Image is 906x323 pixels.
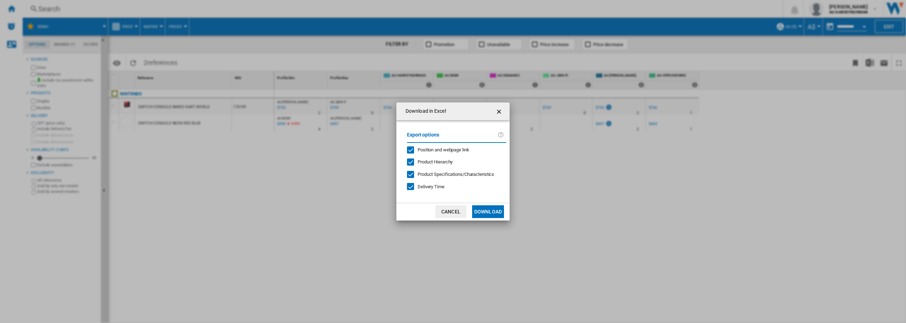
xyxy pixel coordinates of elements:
[418,171,494,178] div: Only applies to Category View
[418,184,445,189] span: Delivery Time
[418,172,494,177] span: Product Specifications/Characteristics
[495,107,504,116] ng-md-icon: getI18NText('BUTTONS.CLOSE_DIALOG')
[418,159,453,165] span: Product Hierarchy
[407,183,506,190] md-checkbox: Delivery Time
[418,147,469,152] span: Position and webpage link
[407,131,498,144] label: Export options
[493,104,507,118] button: getI18NText('BUTTONS.CLOSE_DIALOG')
[472,205,504,218] button: Download
[435,205,466,218] button: Cancel
[402,108,446,115] h4: Download in Excel
[407,146,500,153] md-checkbox: Position and webpage link
[407,159,500,166] md-checkbox: Product Hierarchy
